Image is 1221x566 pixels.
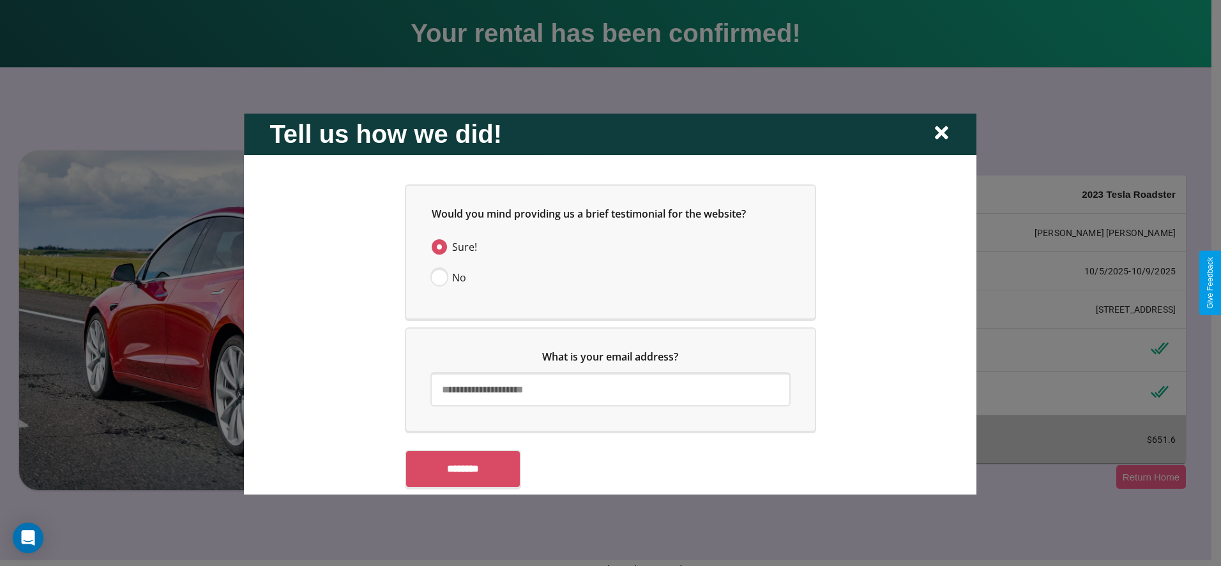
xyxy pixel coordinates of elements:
h2: Tell us how we did! [269,119,502,148]
span: Sure! [452,239,477,254]
span: What is your email address? [543,349,679,363]
div: Open Intercom Messenger [13,523,43,553]
span: Would you mind providing us a brief testimonial for the website? [432,206,746,220]
span: No [452,269,466,285]
div: Give Feedback [1206,257,1215,309]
